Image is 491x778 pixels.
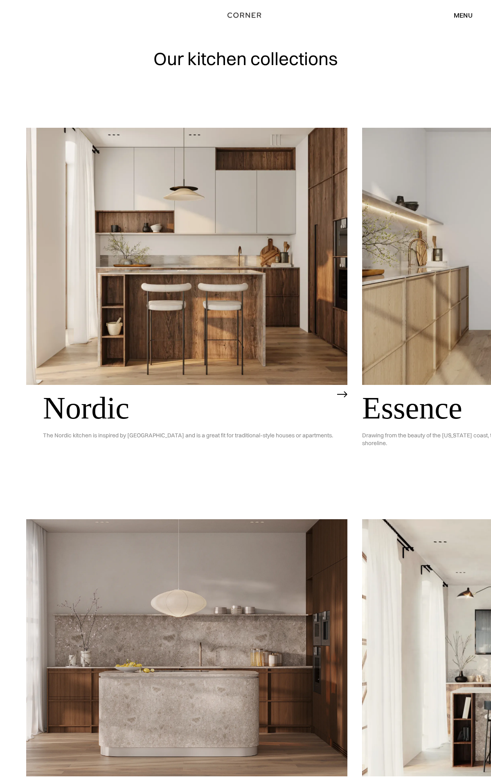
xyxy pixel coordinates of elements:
[446,8,473,22] div: menu
[454,12,473,18] div: menu
[187,10,304,20] a: home
[43,425,333,446] p: The Nordic kitchen is inspired by [GEOGRAPHIC_DATA] and is a great fit for traditional-style hous...
[153,49,338,68] h1: Our kitchen collections
[43,391,333,425] h2: Nordic
[26,128,347,496] a: NordicThe Nordic kitchen is inspired by [GEOGRAPHIC_DATA] and is a great fit for traditional-styl...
